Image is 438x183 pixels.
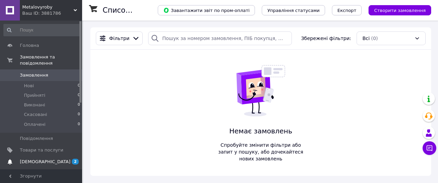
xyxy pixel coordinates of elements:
[109,35,129,42] span: Фільтри
[337,8,357,13] span: Експорт
[216,126,306,136] span: Немає замовлень
[423,141,436,155] button: Чат з покупцем
[78,121,80,128] span: 0
[362,7,431,13] a: Створити замовлення
[371,36,378,41] span: (0)
[148,31,292,45] input: Пошук за номером замовлення, ПІБ покупця, номером телефону, Email, номером накладної
[20,54,82,66] span: Замовлення та повідомлення
[24,112,47,118] span: Скасовані
[158,5,255,15] button: Завантажити звіт по пром-оплаті
[369,5,431,15] button: Створити замовлення
[301,35,351,42] span: Збережені фільтри:
[103,6,172,14] h1: Список замовлень
[332,5,362,15] button: Експорт
[267,8,320,13] span: Управління статусами
[20,72,48,78] span: Замовлення
[3,24,81,36] input: Пошук
[78,83,80,89] span: 0
[20,147,63,153] span: Товари та послуги
[24,102,45,108] span: Виконані
[374,8,426,13] span: Створити замовлення
[22,4,74,10] span: Metalovyroby
[22,10,82,16] div: Ваш ID: 3881786
[24,83,34,89] span: Нові
[163,7,249,13] span: Завантажити звіт по пром-оплаті
[20,42,39,49] span: Головна
[20,135,53,142] span: Повідомлення
[78,112,80,118] span: 0
[262,5,325,15] button: Управління статусами
[20,159,70,165] span: [DEMOGRAPHIC_DATA]
[78,92,80,99] span: 0
[72,159,79,165] span: 2
[24,92,45,99] span: Прийняті
[78,102,80,108] span: 0
[24,121,46,128] span: Оплачені
[216,142,306,162] span: Спробуйте змінити фільтри або запит у пошуку, або дочекайтеся нових замовлень
[362,35,370,42] span: Всі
